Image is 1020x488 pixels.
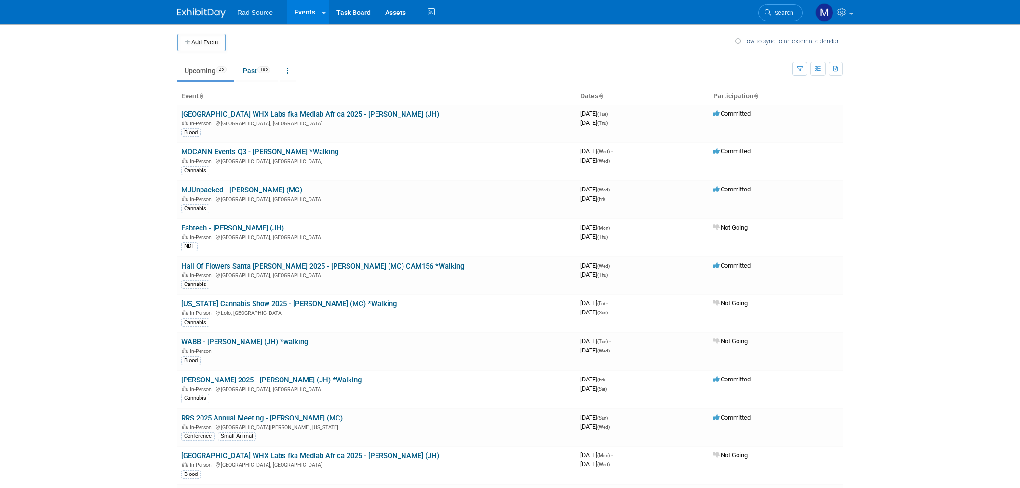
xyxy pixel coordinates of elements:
a: Hall Of Flowers Santa [PERSON_NAME] 2025 - [PERSON_NAME] (MC) CAM156 *Walking [181,262,464,271]
span: Committed [713,186,751,193]
a: MOCANN Events Q3 - [PERSON_NAME] *Walking [181,148,338,156]
div: Cannabis [181,318,209,327]
span: In-Person [190,196,215,203]
a: [US_STATE] Cannabis Show 2025 - [PERSON_NAME] (MC) *Walking [181,299,397,308]
span: [DATE] [580,148,613,155]
img: In-Person Event [182,386,188,391]
span: In-Person [190,234,215,241]
a: Sort by Participation Type [753,92,758,100]
span: In-Person [190,121,215,127]
span: In-Person [190,348,215,354]
a: Sort by Start Date [598,92,603,100]
a: Upcoming25 [177,62,234,80]
img: In-Person Event [182,310,188,315]
a: Sort by Event Name [199,92,203,100]
span: (Wed) [597,462,610,467]
span: (Fri) [597,196,605,202]
img: In-Person Event [182,196,188,201]
div: Blood [181,356,201,365]
a: MJUnpacked - [PERSON_NAME] (MC) [181,186,302,194]
span: 25 [216,66,227,73]
img: Melissa Conboy [815,3,833,22]
span: [DATE] [580,195,605,202]
div: Blood [181,470,201,479]
div: Cannabis [181,204,209,213]
span: (Sat) [597,386,607,392]
img: In-Person Event [182,348,188,353]
span: - [609,110,611,117]
span: Committed [713,148,751,155]
div: [GEOGRAPHIC_DATA], [GEOGRAPHIC_DATA] [181,233,573,241]
a: Search [758,4,803,21]
span: [DATE] [580,451,613,459]
div: [GEOGRAPHIC_DATA][PERSON_NAME], [US_STATE] [181,423,573,431]
span: In-Person [190,272,215,279]
span: (Mon) [597,225,610,230]
span: Committed [713,110,751,117]
span: [DATE] [580,224,613,231]
span: In-Person [190,386,215,393]
span: (Wed) [597,424,610,430]
div: Conference [181,432,215,441]
span: (Sun) [597,415,608,420]
img: In-Person Event [182,158,188,163]
div: [GEOGRAPHIC_DATA], [GEOGRAPHIC_DATA] [181,195,573,203]
div: [GEOGRAPHIC_DATA], [GEOGRAPHIC_DATA] [181,157,573,164]
div: [GEOGRAPHIC_DATA], [GEOGRAPHIC_DATA] [181,385,573,393]
span: (Wed) [597,158,610,163]
span: [DATE] [580,119,608,126]
div: Cannabis [181,394,209,403]
span: [DATE] [580,338,611,345]
span: [DATE] [580,385,607,392]
span: Not Going [713,338,748,345]
span: [DATE] [580,299,608,307]
span: In-Person [190,158,215,164]
span: [DATE] [580,461,610,468]
div: [GEOGRAPHIC_DATA], [GEOGRAPHIC_DATA] [181,271,573,279]
span: (Sun) [597,310,608,315]
span: - [609,414,611,421]
a: Fabtech - [PERSON_NAME] (JH) [181,224,284,232]
div: NDT [181,242,198,251]
a: [GEOGRAPHIC_DATA] WHX Labs fka Medlab Africa 2025 - [PERSON_NAME] (JH) [181,110,439,119]
span: Not Going [713,451,748,459]
span: [DATE] [580,414,611,421]
span: - [606,299,608,307]
span: [DATE] [580,376,608,383]
a: Past185 [236,62,278,80]
a: How to sync to an external calendar... [735,38,843,45]
span: Committed [713,262,751,269]
span: In-Person [190,462,215,468]
span: (Fri) [597,377,605,382]
span: In-Person [190,310,215,316]
div: Cannabis [181,280,209,289]
span: (Tue) [597,111,608,117]
div: Blood [181,128,201,137]
span: - [611,262,613,269]
span: Committed [713,414,751,421]
span: [DATE] [580,309,608,316]
img: In-Person Event [182,272,188,277]
span: [DATE] [580,186,613,193]
div: [GEOGRAPHIC_DATA], [GEOGRAPHIC_DATA] [181,461,573,468]
span: Not Going [713,299,748,307]
span: - [611,224,613,231]
div: Lolo, [GEOGRAPHIC_DATA] [181,309,573,316]
th: Dates [577,88,710,105]
span: (Fri) [597,301,605,306]
span: - [611,186,613,193]
img: In-Person Event [182,121,188,125]
img: ExhibitDay [177,8,226,18]
span: Not Going [713,224,748,231]
span: Search [771,9,793,16]
span: - [609,338,611,345]
span: 185 [257,66,270,73]
span: In-Person [190,424,215,431]
span: (Mon) [597,453,610,458]
div: [GEOGRAPHIC_DATA], [GEOGRAPHIC_DATA] [181,119,573,127]
span: (Thu) [597,234,608,240]
span: [DATE] [580,347,610,354]
img: In-Person Event [182,462,188,467]
span: (Wed) [597,187,610,192]
th: Participation [710,88,843,105]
